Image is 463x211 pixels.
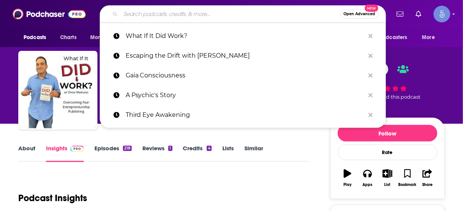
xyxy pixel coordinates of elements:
[418,164,437,192] button: Share
[417,30,445,45] button: open menu
[100,66,386,85] a: Gaia Consciousness
[244,145,263,162] a: Similar
[168,146,172,151] div: 1
[422,183,433,187] div: Share
[46,145,84,162] a: InsightsPodchaser Pro
[126,26,365,46] p: What If It Did Work?
[18,145,35,162] a: About
[365,5,378,12] span: New
[422,32,435,43] span: More
[394,8,407,20] a: Show notifications dropdown
[377,94,421,100] span: rated this podcast
[378,164,398,192] button: List
[338,164,358,192] button: Play
[183,145,212,162] a: Credits4
[85,30,127,45] button: open menu
[100,5,386,23] div: Search podcasts, credits, & more...
[90,32,117,43] span: Monitoring
[100,26,386,46] a: What If It Did Work?
[358,164,377,192] button: Apps
[338,145,437,160] div: Rate
[121,8,340,20] input: Search podcasts, credits, & more...
[434,6,450,22] span: Logged in as Spiral5-G1
[222,145,234,162] a: Lists
[100,46,386,66] a: Escaping the Drift with [PERSON_NAME]
[434,6,450,22] button: Show profile menu
[371,32,407,43] span: For Podcasters
[100,85,386,105] a: A Psychic's Story
[55,30,81,45] a: Charts
[344,183,352,187] div: Play
[398,164,417,192] button: Bookmark
[13,7,86,21] img: Podchaser - Follow, Share and Rate Podcasts
[413,8,425,20] a: Show notifications dropdown
[338,125,437,142] button: Follow
[18,192,87,204] h1: Podcast Insights
[330,58,445,105] div: 1 1 personrated this podcast
[123,146,132,151] div: 218
[24,32,46,43] span: Podcasts
[344,12,375,16] span: Open Advanced
[94,145,132,162] a: Episodes218
[399,183,417,187] div: Bookmark
[70,146,84,152] img: Podchaser Pro
[100,105,386,125] a: Third Eye Awakening
[385,183,391,187] div: List
[60,32,77,43] span: Charts
[20,52,96,128] img: What If It Did Work?
[18,30,56,45] button: open menu
[142,145,172,162] a: Reviews1
[434,6,450,22] img: User Profile
[207,146,212,151] div: 4
[126,105,365,125] p: Third Eye Awakening
[366,30,418,45] button: open menu
[126,46,365,66] p: Escaping the Drift with John Gafford
[363,183,373,187] div: Apps
[126,66,365,85] p: Gaia Consciousness
[126,85,365,105] p: A Psychic's Story
[340,9,379,19] button: Open AdvancedNew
